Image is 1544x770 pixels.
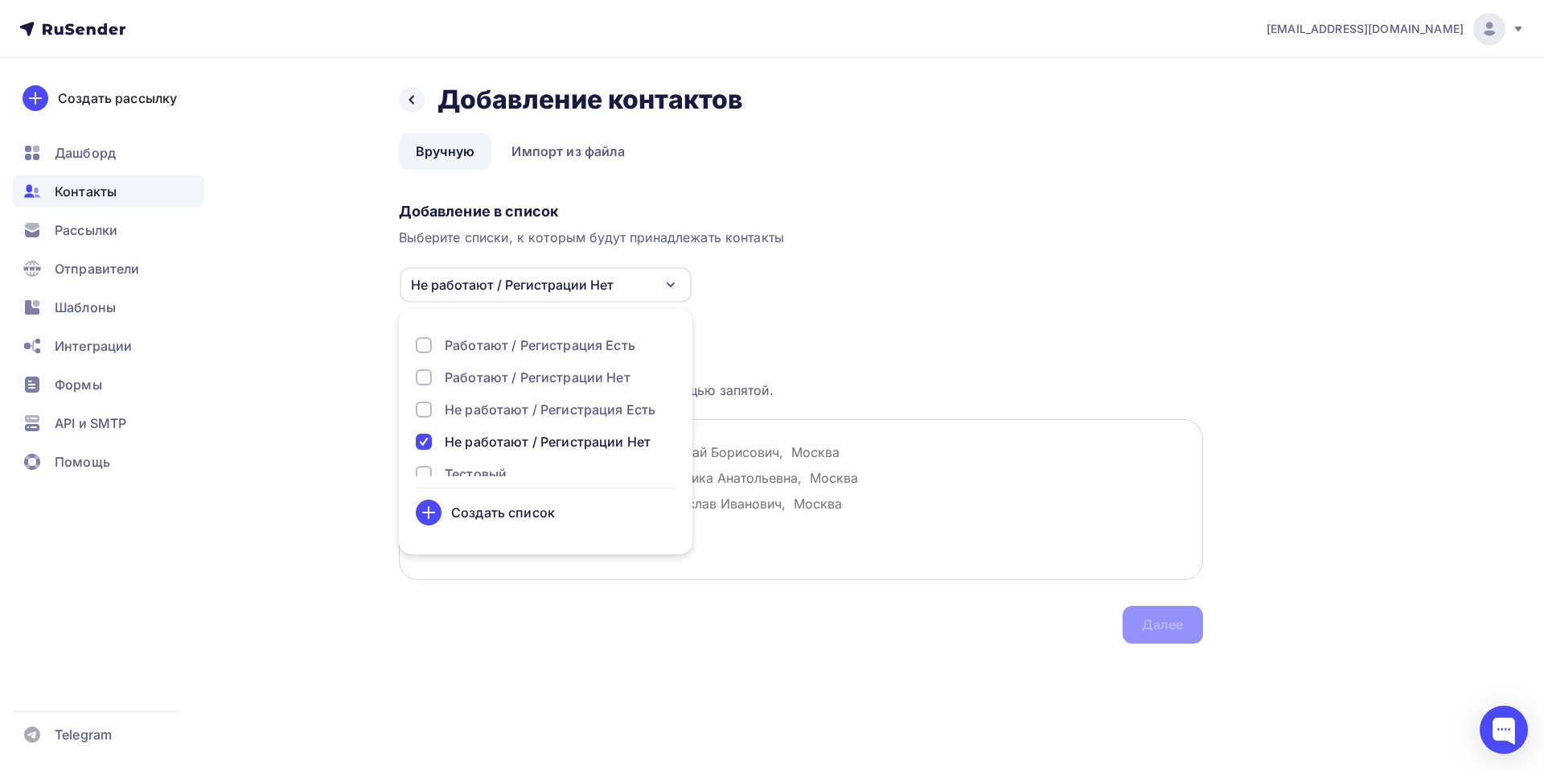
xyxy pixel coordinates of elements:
[399,202,1203,221] div: Добавление в список
[13,214,204,246] a: Рассылки
[399,361,1203,400] div: Каждый контакт с новой строки. Информация о контакте разделяется с помощью запятой.
[399,133,492,170] a: Вручную
[55,298,116,317] span: Шаблоны
[55,143,116,163] span: Дашборд
[55,414,126,433] span: API и SMTP
[399,266,692,303] button: Не работают / Регистрации Нет
[55,336,132,356] span: Интеграции
[445,400,655,419] div: Не работают / Регистрация Есть
[411,275,614,294] div: Не работают / Регистрации Нет
[1267,21,1464,37] span: [EMAIL_ADDRESS][DOMAIN_NAME]
[495,133,642,170] a: Импорт из файла
[445,336,635,355] div: Работают / Регистрация Есть
[13,369,204,401] a: Формы
[451,503,555,522] div: Создать список
[55,220,117,240] span: Рассылки
[445,368,630,387] div: Работают / Регистрации Нет
[55,259,140,278] span: Отправители
[437,84,744,116] h2: Добавление контактов
[1267,13,1525,45] a: [EMAIL_ADDRESS][DOMAIN_NAME]
[58,89,177,108] div: Создать рассылку
[445,432,651,451] div: Не работают / Регистрации Нет
[13,291,204,323] a: Шаблоны
[55,375,102,394] span: Формы
[399,309,692,554] ul: Не работают / Регистрации Нет
[445,464,507,484] div: Тестовый
[55,452,110,471] span: Помощь
[399,228,1203,247] div: Выберите списки, к которым будут принадлежать контакты
[55,725,112,744] span: Telegram
[13,253,204,285] a: Отправители
[13,137,204,169] a: Дашборд
[55,182,117,201] span: Контакты
[13,175,204,208] a: Контакты
[399,336,1203,355] div: Загрузка контактов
